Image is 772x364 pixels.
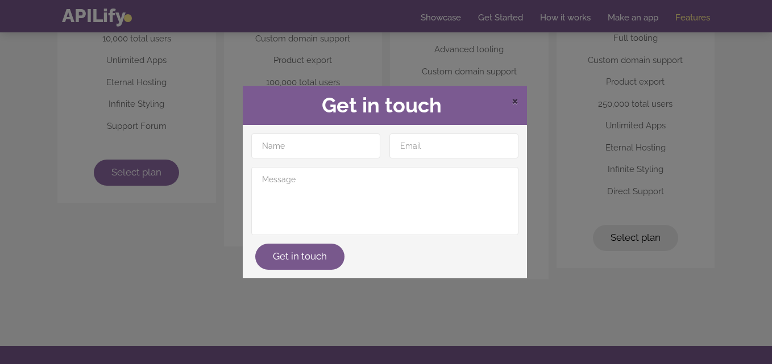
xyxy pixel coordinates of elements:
button: Get in touch [255,244,345,270]
input: Email [389,133,518,158]
span: Close [512,93,518,107]
input: Name [251,133,380,158]
span: × [512,91,518,108]
h2: Get in touch [251,94,518,117]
